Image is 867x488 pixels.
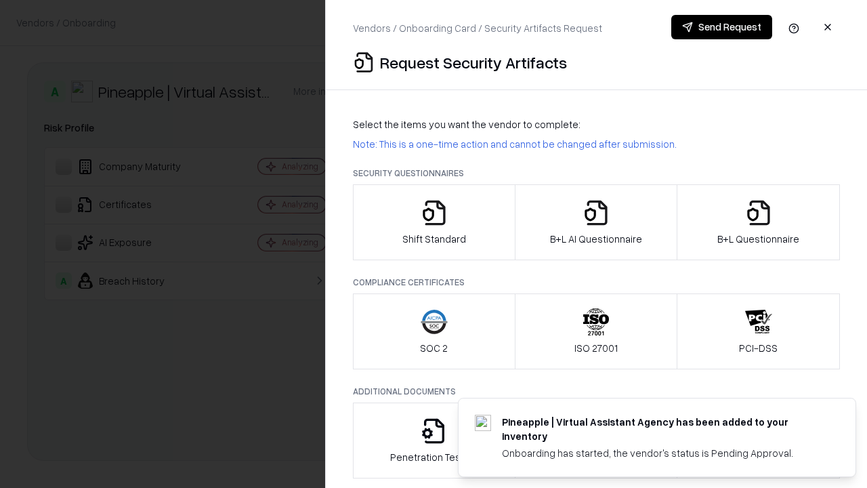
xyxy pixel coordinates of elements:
[353,293,515,369] button: SOC 2
[574,341,618,355] p: ISO 27001
[739,341,778,355] p: PCI-DSS
[353,117,840,131] p: Select the items you want the vendor to complete:
[353,137,840,151] p: Note: This is a one-time action and cannot be changed after submission.
[380,52,567,73] p: Request Security Artifacts
[353,403,515,479] button: Penetration Testing
[353,167,840,179] p: Security Questionnaires
[353,277,840,288] p: Compliance Certificates
[353,184,515,260] button: Shift Standard
[550,232,642,246] p: B+L AI Questionnaire
[475,415,491,431] img: trypineapple.com
[515,184,678,260] button: B+L AI Questionnaire
[353,386,840,397] p: Additional Documents
[515,293,678,369] button: ISO 27001
[717,232,799,246] p: B+L Questionnaire
[353,21,602,35] p: Vendors / Onboarding Card / Security Artifacts Request
[677,293,840,369] button: PCI-DSS
[420,341,448,355] p: SOC 2
[402,232,466,246] p: Shift Standard
[502,446,823,460] div: Onboarding has started, the vendor's status is Pending Approval.
[677,184,840,260] button: B+L Questionnaire
[390,450,478,464] p: Penetration Testing
[502,415,823,443] div: Pineapple | Virtual Assistant Agency has been added to your inventory
[671,15,772,39] button: Send Request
